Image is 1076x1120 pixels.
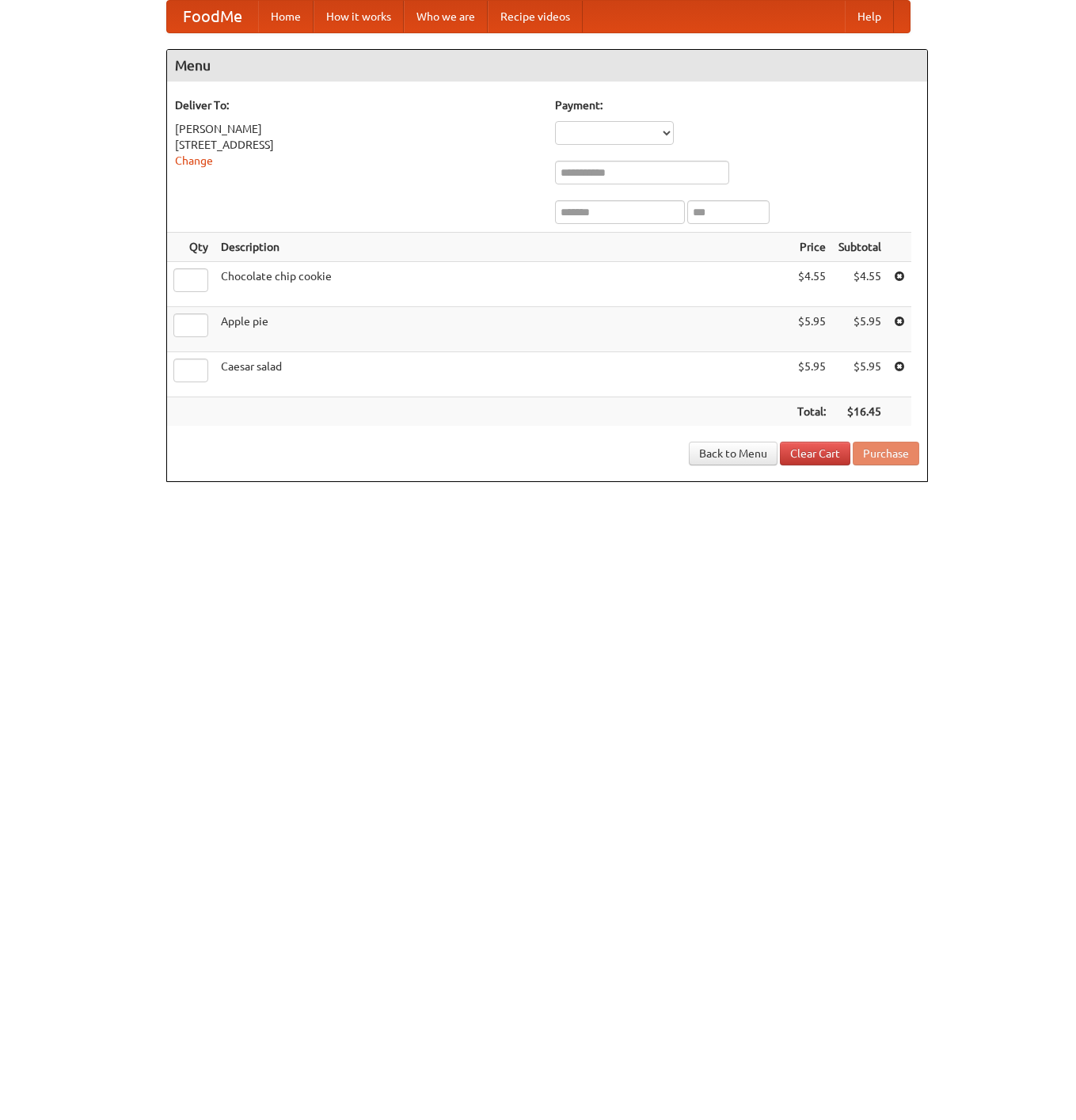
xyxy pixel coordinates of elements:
[791,262,832,307] td: $4.55
[215,352,791,397] td: Caesar salad
[215,262,791,307] td: Chocolate chip cookie
[175,154,213,167] a: Change
[215,307,791,352] td: Apple pie
[832,307,888,352] td: $5.95
[791,307,832,352] td: $5.95
[555,97,919,113] h5: Payment:
[488,1,583,32] a: Recipe videos
[167,50,927,82] h4: Menu
[791,233,832,262] th: Price
[258,1,314,32] a: Home
[780,442,850,465] a: Clear Cart
[845,1,894,32] a: Help
[175,137,539,153] div: [STREET_ADDRESS]
[832,262,888,307] td: $4.55
[689,442,778,465] a: Back to Menu
[832,352,888,397] td: $5.95
[167,1,258,32] a: FoodMe
[175,97,539,113] h5: Deliver To:
[175,121,539,137] div: [PERSON_NAME]
[791,352,832,397] td: $5.95
[167,233,215,262] th: Qty
[791,397,832,427] th: Total:
[832,233,888,262] th: Subtotal
[215,233,791,262] th: Description
[314,1,404,32] a: How it works
[853,442,919,465] button: Purchase
[832,397,888,427] th: $16.45
[404,1,488,32] a: Who we are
